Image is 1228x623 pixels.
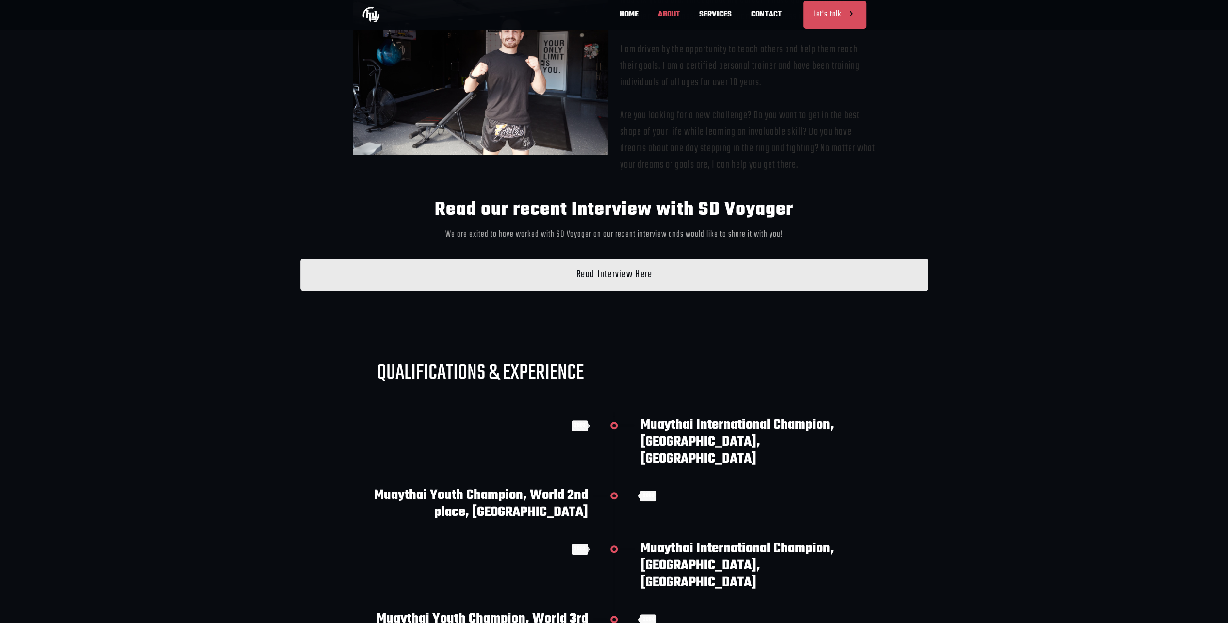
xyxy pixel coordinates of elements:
div: We are exited to have worked with SD Voyager on our recent interview ands would like to share it ... [353,227,876,242]
span: 2003 [640,491,656,501]
h3: Muaythai International Champion, [GEOGRAPHIC_DATA], [GEOGRAPHIC_DATA] [640,540,875,591]
h1: QUALIFICATIONS & EXPERIENCE [353,361,608,385]
span: Read Interview Here [576,268,652,282]
a: Let's talk [803,1,866,29]
a: Read Interview Here [300,258,928,291]
img: ABOUT THE STUDIO [362,6,379,23]
h2: Read our recent Interview with SD Voyager [353,200,876,220]
h3: Muaythai Youth Champion, World 2nd place, [GEOGRAPHIC_DATA] [353,487,588,521]
span: 2003 [572,420,588,431]
h3: Muaythai International Champion, [GEOGRAPHIC_DATA], [GEOGRAPHIC_DATA] [640,416,875,467]
span: 2003 [572,544,588,555]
